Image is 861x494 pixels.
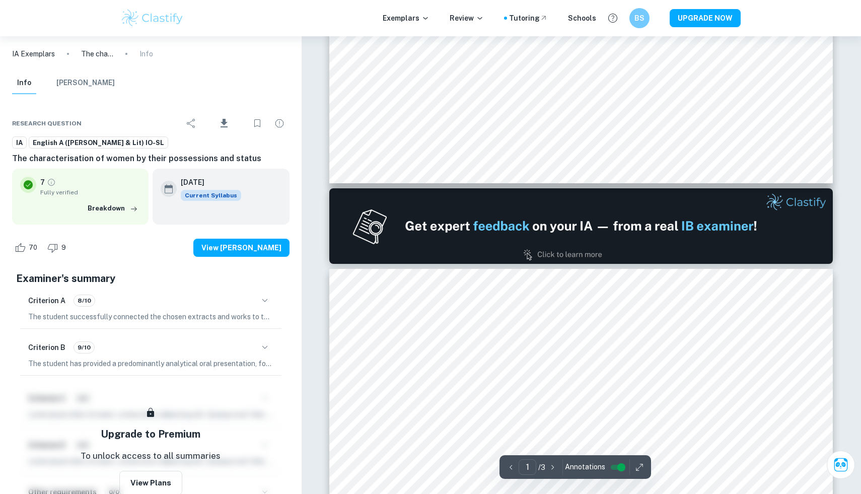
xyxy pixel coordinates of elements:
p: The student has provided a predominantly analytical oral presentation, focusing on the interpreta... [28,358,273,369]
h6: Criterion B [28,342,65,353]
span: Annotations [565,462,605,472]
div: This exemplar is based on the current syllabus. Feel free to refer to it for inspiration/ideas wh... [181,190,241,201]
h6: BS [634,13,645,24]
p: Info [139,48,153,59]
button: Help and Feedback [604,10,621,27]
img: Clastify logo [120,8,184,28]
div: Download [203,110,245,136]
button: BS [629,8,650,28]
p: Exemplars [383,13,429,24]
div: Share [181,113,201,133]
h5: Examiner's summary [16,271,285,286]
button: UPGRADE NOW [670,9,741,27]
button: View [PERSON_NAME] [193,239,290,257]
a: IA [12,136,27,149]
h6: The characterisation of women by their possessions and status [12,153,290,165]
span: English A ([PERSON_NAME] & Lit) IO-SL [29,138,168,148]
p: The characterisation of women by their possessions and status [81,48,113,59]
h6: [DATE] [181,177,233,188]
p: To unlock access to all summaries [81,450,221,463]
p: Review [450,13,484,24]
button: [PERSON_NAME] [56,72,115,94]
div: Bookmark [247,113,267,133]
div: Dislike [45,240,71,256]
p: / 3 [538,462,545,473]
h5: Upgrade to Premium [101,427,200,442]
span: IA [13,138,26,148]
a: Schools [568,13,596,24]
h6: Criterion A [28,295,65,306]
span: Current Syllabus [181,190,241,201]
p: 7 [40,177,45,188]
a: IA Exemplars [12,48,55,59]
a: Grade fully verified [47,178,56,187]
img: Ad [329,188,833,264]
span: 70 [23,243,43,253]
button: Breakdown [85,201,140,216]
button: Ask Clai [827,451,855,479]
span: Fully verified [40,188,140,197]
span: 9 [56,243,71,253]
button: Info [12,72,36,94]
div: Report issue [269,113,290,133]
a: English A ([PERSON_NAME] & Lit) IO-SL [29,136,168,149]
span: Research question [12,119,82,128]
p: The student successfully connected the chosen extracts and works to the global issue of the chara... [28,311,273,322]
div: Like [12,240,43,256]
span: 9/10 [74,343,94,352]
a: Tutoring [509,13,548,24]
span: 8/10 [74,296,95,305]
